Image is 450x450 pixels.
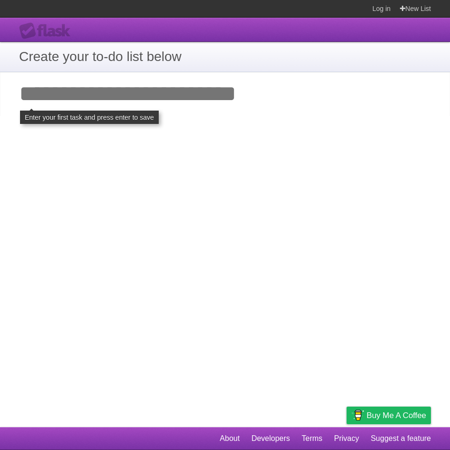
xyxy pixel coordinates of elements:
h1: Create your to-do list below [19,47,431,67]
span: Buy me a coffee [367,407,426,424]
img: Buy me a coffee [351,407,364,423]
a: Terms [302,430,323,448]
a: Buy me a coffee [347,407,431,424]
a: About [220,430,240,448]
a: Privacy [334,430,359,448]
div: Flask [19,22,76,40]
a: Developers [251,430,290,448]
a: Suggest a feature [371,430,431,448]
